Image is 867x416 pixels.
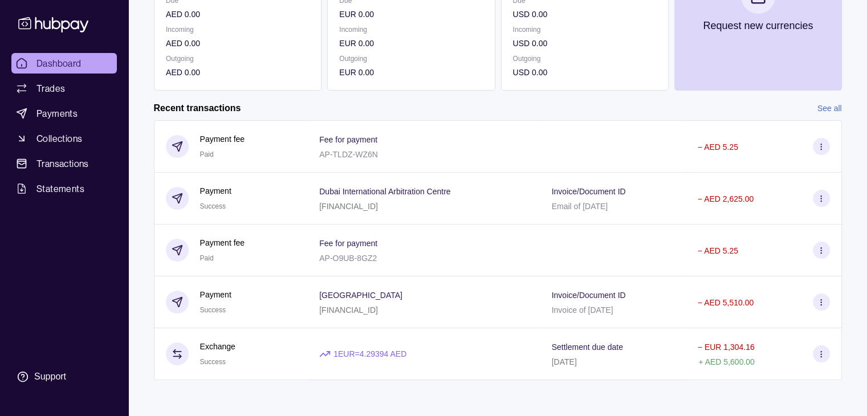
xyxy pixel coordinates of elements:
[512,8,656,21] p: USD 0.00
[703,19,813,32] p: Request new currencies
[34,370,66,383] div: Support
[11,153,117,174] a: Transactions
[200,185,231,197] p: Payment
[319,187,450,196] p: Dubai International Arbitration Centre
[11,128,117,149] a: Collections
[512,23,656,36] p: Incoming
[11,365,117,389] a: Support
[512,66,656,79] p: USD 0.00
[36,107,78,120] span: Payments
[154,102,241,115] h2: Recent transactions
[698,142,738,152] p: − AED 5.25
[339,66,483,79] p: EUR 0.00
[166,66,310,79] p: AED 0.00
[200,150,214,158] span: Paid
[200,340,235,353] p: Exchange
[166,52,310,65] p: Outgoing
[166,8,310,21] p: AED 0.00
[36,132,82,145] span: Collections
[200,133,245,145] p: Payment fee
[200,254,214,262] span: Paid
[339,23,483,36] p: Incoming
[698,357,754,366] p: + AED 5,600.00
[333,348,406,360] p: 1 EUR = 4.29394 AED
[319,239,377,248] p: Fee for payment
[11,103,117,124] a: Payments
[200,202,226,210] span: Success
[339,52,483,65] p: Outgoing
[319,305,378,315] p: [FINANCIAL_ID]
[817,102,842,115] a: See all
[36,157,89,170] span: Transactions
[11,78,117,99] a: Trades
[698,342,755,352] p: − EUR 1,304.16
[512,37,656,50] p: USD 0.00
[319,135,377,144] p: Fee for payment
[512,52,656,65] p: Outgoing
[698,298,754,307] p: − AED 5,510.00
[319,254,377,263] p: AP-O9UB-8GZ2
[698,246,738,255] p: − AED 5.25
[11,53,117,74] a: Dashboard
[339,8,483,21] p: EUR 0.00
[552,342,623,352] p: Settlement due date
[552,202,608,211] p: Email of [DATE]
[11,178,117,199] a: Statements
[200,236,245,249] p: Payment fee
[319,150,378,159] p: AP-TLDZ-WZ6N
[319,202,378,211] p: [FINANCIAL_ID]
[319,291,402,300] p: [GEOGRAPHIC_DATA]
[552,291,626,300] p: Invoice/Document ID
[200,288,231,301] p: Payment
[36,81,65,95] span: Trades
[552,305,613,315] p: Invoice of [DATE]
[36,182,84,195] span: Statements
[698,194,754,203] p: − AED 2,625.00
[339,37,483,50] p: EUR 0.00
[36,56,82,70] span: Dashboard
[166,23,310,36] p: Incoming
[552,357,577,366] p: [DATE]
[552,187,626,196] p: Invoice/Document ID
[200,358,226,366] span: Success
[200,306,226,314] span: Success
[166,37,310,50] p: AED 0.00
